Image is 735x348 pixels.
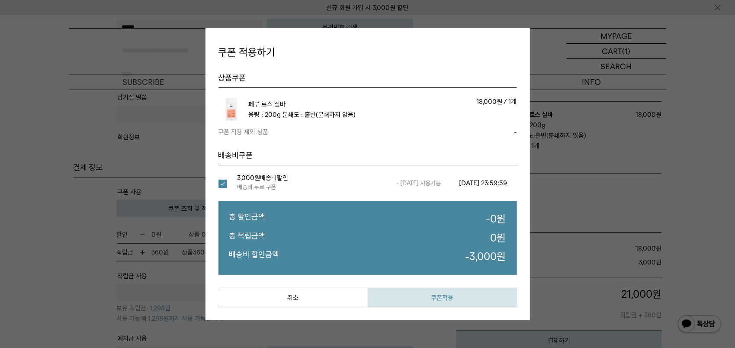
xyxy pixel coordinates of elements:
[218,180,238,188] label: 선택
[368,288,517,307] button: 쿠폰적용
[388,178,450,188] span: - [DATE] 사용가능
[459,179,507,187] span: [DATE] 23:59:59
[249,100,286,108] a: 페루 로스 실바
[229,249,279,264] dt: 배송비 할인금액
[218,127,457,137] td: 쿠폰 적용 제외 상품
[238,174,260,182] b: 3,000원
[249,111,281,119] span: 용량 : 200g
[398,97,517,107] p: 18,000원 / 1개
[470,250,497,263] strong: 3,000
[491,213,497,225] strong: 0
[491,231,506,245] dd: 원
[218,288,368,307] button: 취소
[218,45,517,60] h4: 쿠폰 적용하기
[218,97,244,122] img: 페루 로스 실바
[491,232,497,244] strong: 0
[238,182,388,192] span: 배송비 무료 쿠폰
[283,111,356,119] span: 분쇄도 : 홀빈(분쇄하지 않음)
[229,212,266,226] dt: 총 할인금액
[486,212,506,226] dd: - 원
[218,73,517,88] h5: 상품쿠폰
[218,150,517,165] h5: 배송비쿠폰
[238,174,289,182] strong: 배송비할인
[229,231,266,245] dt: 총 적립금액
[457,127,517,137] div: -
[465,249,506,264] dd: - 원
